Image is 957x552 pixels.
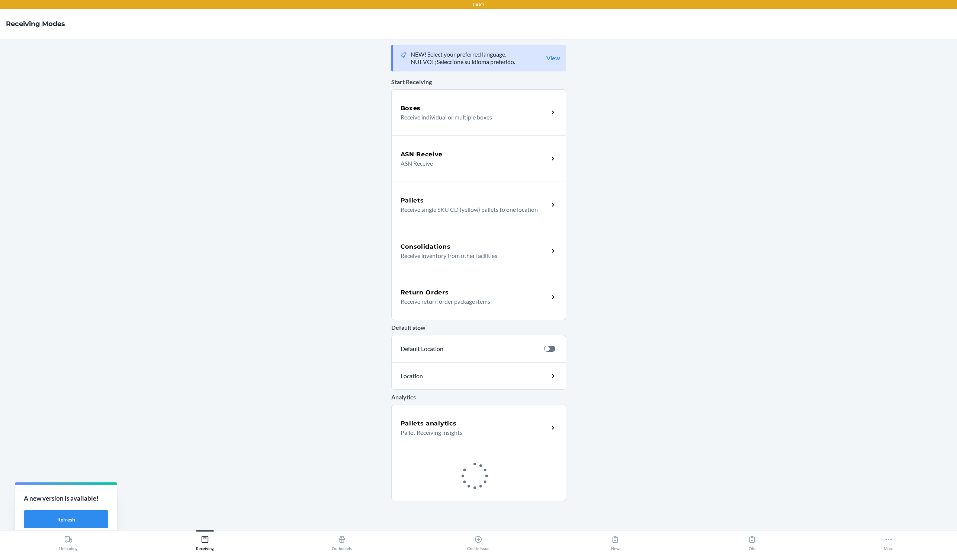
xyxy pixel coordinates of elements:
p: NEW! Select your preferred language. [411,51,515,58]
div: More [884,532,893,551]
p: Default Location [401,344,538,353]
p: NUEVO! ¡Seleccione su idioma preferido. [411,58,515,66]
button: Refresh [24,510,108,528]
p: Receive inventory from other facilities [401,251,543,260]
a: Pallets analyticsPallet Receiving insights [391,405,566,451]
p: Receive return order package items [401,297,543,306]
button: More [820,530,957,551]
p: Pallet Receiving insights [401,428,543,437]
h5: Pallets [401,196,424,205]
h5: ASN Receive [401,150,443,159]
h5: Consolidations [401,242,451,251]
p: A new version is available! [24,494,108,503]
a: Return OrdersReceive return order package items [391,274,566,320]
h5: Return Orders [401,288,449,297]
a: ASN ReceiveASN Receive [391,135,566,182]
h5: Pallets analytics [401,419,457,428]
button: Receiving [137,530,274,551]
a: View [546,54,560,62]
div: Outbounds [332,532,352,551]
p: LAX1 [473,1,484,8]
p: ASN Receive [401,159,543,168]
div: Old [748,532,756,551]
p: Default stow [391,323,566,332]
button: Create Issue [410,530,547,551]
div: Unloading [59,532,78,551]
a: Location [391,362,566,390]
button: Old [684,530,820,551]
h5: Boxes [401,104,421,113]
a: PalletsReceive single SKU CD (yellow) pallets to one location [391,182,566,228]
p: Analytics [391,393,566,402]
p: Receive single SKU CD (yellow) pallets to one location [401,205,543,214]
p: Receive individual or multiple boxes [401,113,543,122]
button: New [547,530,684,551]
p: Location [401,371,488,380]
button: Outbounds [273,530,410,551]
h4: Receiving Modes [6,19,65,29]
div: Create Issue [467,532,489,551]
p: Start Receiving [391,77,566,86]
a: BoxesReceive individual or multiple boxes [391,89,566,135]
a: ConsolidationsReceive inventory from other facilities [391,228,566,274]
div: New [611,532,620,551]
div: Receiving [196,532,214,551]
